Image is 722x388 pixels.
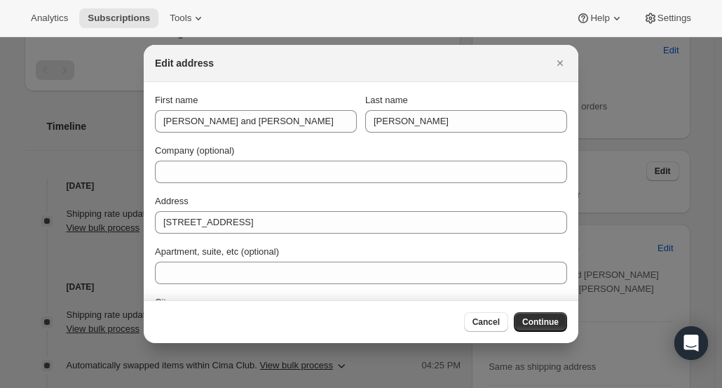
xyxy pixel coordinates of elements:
[161,8,214,28] button: Tools
[658,13,691,24] span: Settings
[22,8,76,28] button: Analytics
[155,246,279,257] span: Apartment, suite, etc (optional)
[522,316,559,328] span: Continue
[590,13,609,24] span: Help
[568,8,632,28] button: Help
[514,312,567,332] button: Continue
[155,145,234,156] span: Company (optional)
[674,326,708,360] div: Open Intercom Messenger
[79,8,158,28] button: Subscriptions
[31,13,68,24] span: Analytics
[155,56,214,70] h2: Edit address
[472,316,500,328] span: Cancel
[155,95,198,105] span: First name
[635,8,700,28] button: Settings
[550,53,570,73] button: Close
[155,297,170,307] span: City
[155,196,189,206] span: Address
[170,13,191,24] span: Tools
[88,13,150,24] span: Subscriptions
[464,312,508,332] button: Cancel
[365,95,408,105] span: Last name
